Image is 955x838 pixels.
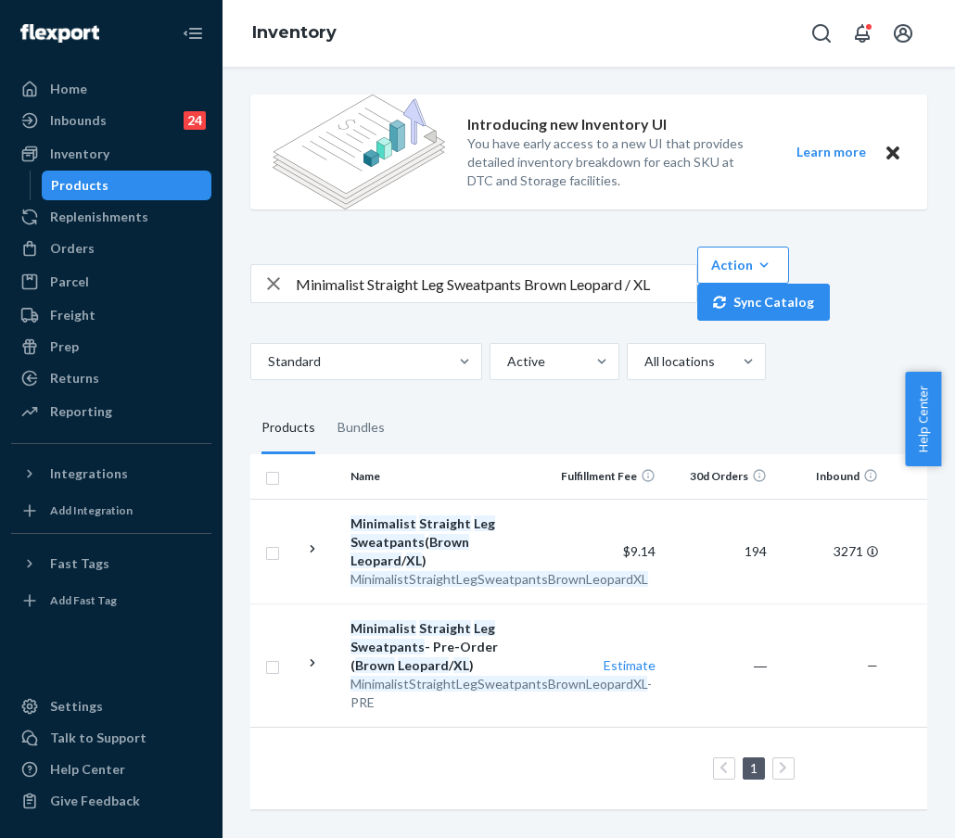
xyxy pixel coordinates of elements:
[905,372,941,466] button: Help Center
[50,239,95,258] div: Orders
[350,639,425,654] em: Sweatpants
[343,454,552,499] th: Name
[11,234,211,263] a: Orders
[11,692,211,721] a: Settings
[643,352,644,371] input: All locations
[663,603,774,727] td: ―
[350,552,401,568] em: Leopard
[50,760,125,779] div: Help Center
[419,620,471,636] em: Straight
[11,363,211,393] a: Returns
[273,95,445,209] img: new-reports-banner-icon.82668bd98b6a51aee86340f2a7b77ae3.png
[11,106,211,135] a: Inbounds24
[337,402,385,454] div: Bundles
[350,675,544,712] div: -PRE
[697,284,830,321] button: Sync Catalog
[20,24,99,43] img: Flexport logo
[11,267,211,297] a: Parcel
[604,657,656,673] a: Estimate
[774,454,885,499] th: Inbound
[50,145,109,163] div: Inventory
[350,619,544,675] div: - Pre-Order ( / )
[50,592,117,608] div: Add Fast Tag
[11,397,211,426] a: Reporting
[350,571,648,587] em: MinimalistStraightLegSweatpantsBrownLeopardXL
[50,502,133,518] div: Add Integration
[11,74,211,104] a: Home
[11,755,211,784] a: Help Center
[663,499,774,603] td: 194
[474,620,495,636] em: Leg
[51,176,108,195] div: Products
[774,499,885,603] td: 3271
[663,454,774,499] th: 30d Orders
[467,134,762,190] p: You have early access to a new UI that provides detailed inventory breakdown for each SKU at DTC ...
[350,534,425,550] em: Sweatpants
[453,657,469,673] em: XL
[11,300,211,330] a: Freight
[42,171,212,200] a: Products
[296,265,696,302] input: Search inventory by name or sku
[711,256,775,274] div: Action
[11,786,211,816] button: Give Feedback
[803,15,840,52] button: Open Search Box
[419,515,471,531] em: Straight
[50,729,146,747] div: Talk to Support
[11,459,211,489] button: Integrations
[11,586,211,616] a: Add Fast Tag
[474,515,495,531] em: Leg
[429,534,469,550] em: Brown
[505,352,507,371] input: Active
[50,273,89,291] div: Parcel
[252,22,337,43] a: Inventory
[11,723,211,753] button: Talk to Support
[467,114,667,135] p: Introducing new Inventory UI
[867,657,878,673] span: —
[11,139,211,169] a: Inventory
[406,552,422,568] em: XL
[350,514,544,570] div: ( / )
[50,337,79,356] div: Prep
[844,15,881,52] button: Open notifications
[834,782,936,829] iframe: Opens a widget where you can chat to one of our agents
[50,208,148,226] div: Replenishments
[50,464,128,483] div: Integrations
[174,15,211,52] button: Close Navigation
[881,141,905,164] button: Close
[50,554,109,573] div: Fast Tags
[50,792,140,810] div: Give Feedback
[50,697,103,716] div: Settings
[552,454,663,499] th: Fulfillment Fee
[11,332,211,362] a: Prep
[11,202,211,232] a: Replenishments
[50,402,112,421] div: Reporting
[697,247,789,284] button: Action
[885,15,922,52] button: Open account menu
[11,496,211,526] a: Add Integration
[266,352,268,371] input: Standard
[350,620,416,636] em: Minimalist
[184,111,206,130] div: 24
[50,306,95,324] div: Freight
[261,402,315,454] div: Products
[50,369,99,387] div: Returns
[11,549,211,578] button: Fast Tags
[350,676,647,692] em: MinimalistStraightLegSweatpantsBrownLeopardXL
[784,141,877,164] button: Learn more
[623,543,656,559] span: $9.14
[398,657,449,673] em: Leopard
[50,80,87,98] div: Home
[350,515,416,531] em: Minimalist
[50,111,107,130] div: Inbounds
[746,760,761,776] a: Page 1 is your current page
[237,6,351,60] ol: breadcrumbs
[355,657,395,673] em: Brown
